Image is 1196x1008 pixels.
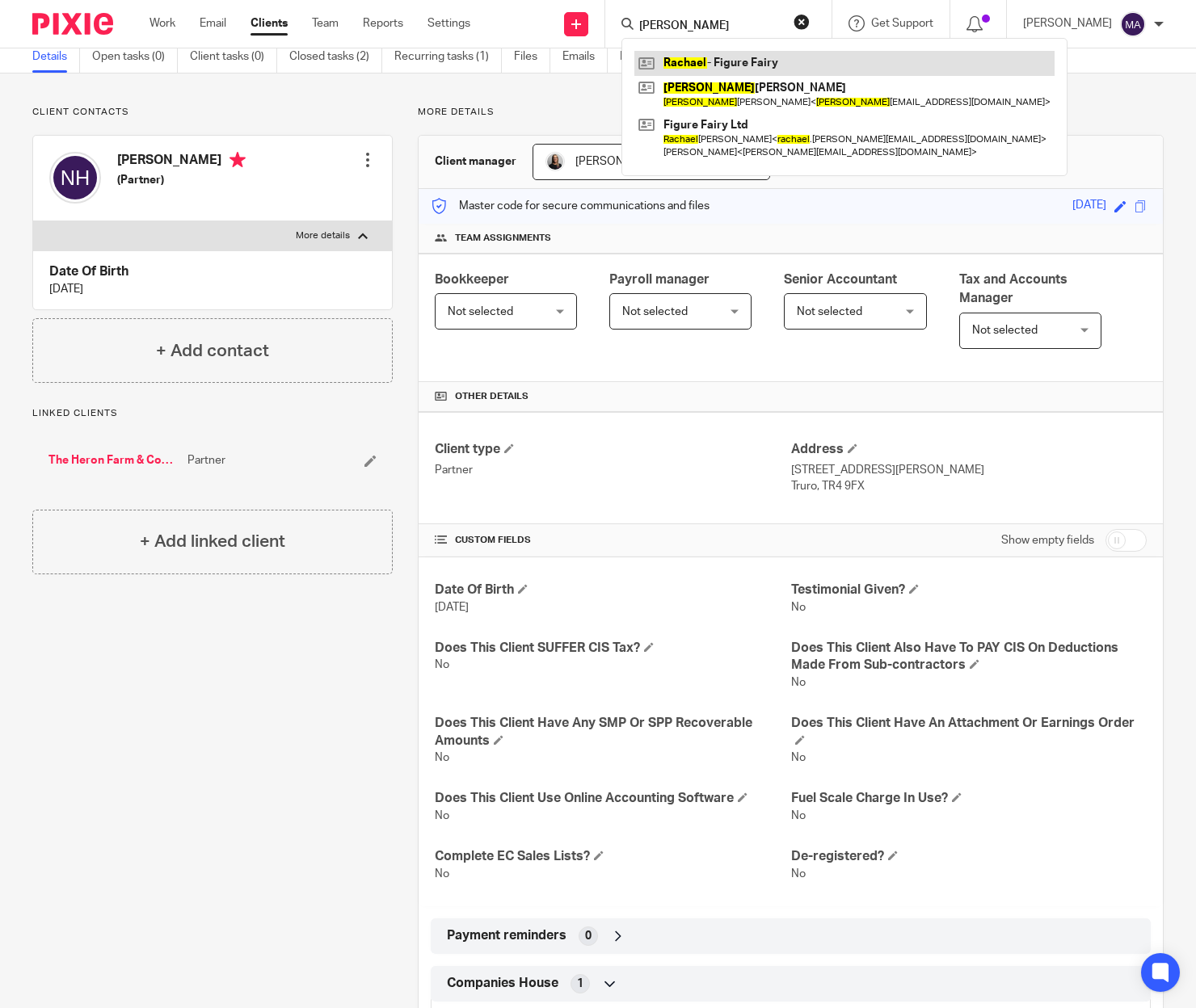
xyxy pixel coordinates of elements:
span: Tax and Accounts Manager [959,273,1068,304]
span: [PERSON_NAME] [575,156,664,167]
p: Client contacts [32,106,393,119]
p: Partner [435,462,790,478]
button: Clear [794,14,810,30]
img: svg%3E [49,152,101,204]
h4: Address [791,441,1147,458]
h3: Client manager [435,153,516,170]
a: Recurring tasks (1) [394,41,502,73]
span: No [791,602,806,613]
h4: + Add contact [156,338,269,363]
span: Team assignments [455,232,551,245]
a: Team [312,15,339,31]
a: Notes (0) [620,41,679,73]
span: Not selected [972,325,1038,336]
p: More details [418,106,1164,119]
h4: CUSTOM FIELDS [435,534,790,547]
a: Work [149,15,175,31]
span: Other details [455,390,529,403]
a: Email [200,15,226,31]
span: Not selected [622,306,688,317]
span: No [791,677,806,688]
h4: Does This Client Have An Attachment Or Earnings Order [791,715,1147,750]
p: More details [296,229,350,242]
input: Search [638,19,783,34]
p: [DATE] [49,281,376,297]
img: Pixie [32,13,113,35]
h4: De-registered? [791,848,1147,865]
span: [DATE] [435,602,469,613]
span: Payment reminders [447,927,566,944]
span: Not selected [448,306,513,317]
h5: (Partner) [117,172,246,188]
span: 0 [585,928,592,944]
h4: Does This Client Use Online Accounting Software [435,790,790,807]
span: No [435,659,449,670]
span: No [435,752,449,763]
img: AX_AB_1105_6215%20Hi.jpg [545,152,565,171]
h4: Does This Client Have Any SMP Or SPP Recoverable Amounts [435,715,790,750]
span: Get Support [871,18,933,29]
h4: Fuel Scale Charge In Use? [791,790,1147,807]
span: No [791,810,806,821]
span: Bookkeeper [435,273,509,286]
h4: Complete EC Sales Lists? [435,848,790,865]
h4: Testimonial Given? [791,582,1147,598]
span: No [791,868,806,880]
h4: Does This Client Also Have To PAY CIS On Deductions Made From Sub-contractors [791,640,1147,674]
h4: Does This Client SUFFER CIS Tax? [435,640,790,657]
span: Payroll manager [609,273,710,286]
label: Show empty fields [1001,532,1094,548]
h4: Date Of Birth [435,582,790,598]
h4: + Add linked client [140,529,285,554]
a: Files [514,41,550,73]
img: svg%3E [1120,11,1146,37]
span: Partner [187,452,225,468]
p: [STREET_ADDRESS][PERSON_NAME] [791,462,1147,478]
span: No [435,810,449,821]
p: Linked clients [32,407,393,420]
a: Closed tasks (2) [289,41,382,73]
a: Settings [427,15,470,31]
h4: [PERSON_NAME] [117,152,246,172]
p: Truro, TR4 9FX [791,478,1147,494]
a: The Heron Farm & Coffee Shop [48,452,179,468]
span: No [435,868,449,880]
p: [PERSON_NAME] [1023,15,1112,31]
a: Reports [363,15,403,31]
div: [DATE] [1072,197,1106,216]
a: Client tasks (0) [190,41,277,73]
i: Primary [230,152,246,168]
span: 1 [577,976,583,992]
span: Not selected [797,306,862,317]
a: Emails [562,41,608,73]
span: Senior Accountant [784,273,897,286]
span: No [791,752,806,763]
p: Master code for secure communications and files [431,198,710,214]
a: Details [32,41,80,73]
h4: Date Of Birth [49,263,376,280]
a: Open tasks (0) [92,41,178,73]
h4: Client type [435,441,790,458]
a: Clients [251,15,288,31]
span: Companies House [447,975,558,992]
